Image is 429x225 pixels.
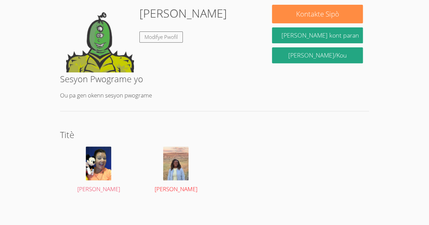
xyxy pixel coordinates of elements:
[139,31,183,43] a: Modifye Pwofil
[66,147,131,194] a: [PERSON_NAME]
[296,9,339,19] font: Kontakte Sipò
[163,147,189,180] img: avatar.png
[272,47,363,63] a: [PERSON_NAME]/Kou
[272,27,363,43] button: [PERSON_NAME] kont paran
[139,5,227,21] font: [PERSON_NAME]
[60,91,152,99] font: Ou pa gen okenn sesyon pwograme
[86,147,111,180] img: avatar.png
[288,51,347,59] font: [PERSON_NAME]/Kou
[60,129,74,140] font: Titè
[144,33,178,40] font: Modifye Pwofil
[281,31,359,39] font: [PERSON_NAME] kont paran
[77,185,120,193] font: [PERSON_NAME]
[272,5,363,23] button: Kontakte Sipò
[143,147,208,194] a: [PERSON_NAME]
[155,185,197,193] font: [PERSON_NAME]
[66,5,134,72] img: default.png
[60,73,143,85] font: Sesyon Pwograme yo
